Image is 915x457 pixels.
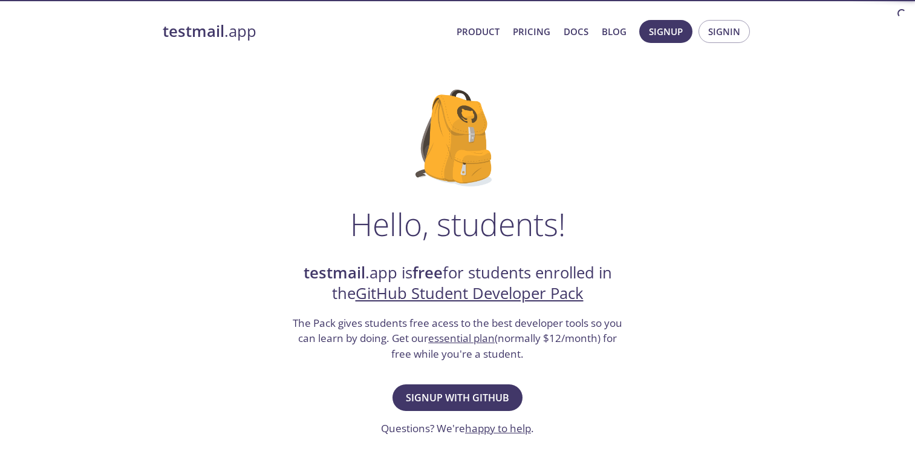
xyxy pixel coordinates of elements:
a: happy to help [465,421,531,435]
a: essential plan [428,331,495,345]
h2: .app is for students enrolled in the [291,263,624,304]
a: Pricing [513,24,550,39]
a: Blog [602,24,627,39]
span: Signup [649,24,683,39]
button: Signup [639,20,692,43]
span: Signup with GitHub [406,389,509,406]
a: GitHub Student Developer Pack [356,283,584,304]
button: Signin [698,20,750,43]
strong: free [412,262,443,283]
button: Signup with GitHub [392,384,523,411]
span: Signin [708,24,740,39]
a: Product [457,24,500,39]
h3: The Pack gives students free acess to the best developer tools so you can learn by doing. Get our... [291,315,624,362]
strong: testmail [304,262,365,283]
a: Docs [564,24,588,39]
h3: Questions? We're . [381,421,534,436]
h1: Hello, students! [350,206,565,242]
a: testmail.app [163,21,447,42]
strong: testmail [163,21,224,42]
img: github-student-backpack.png [415,90,500,186]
